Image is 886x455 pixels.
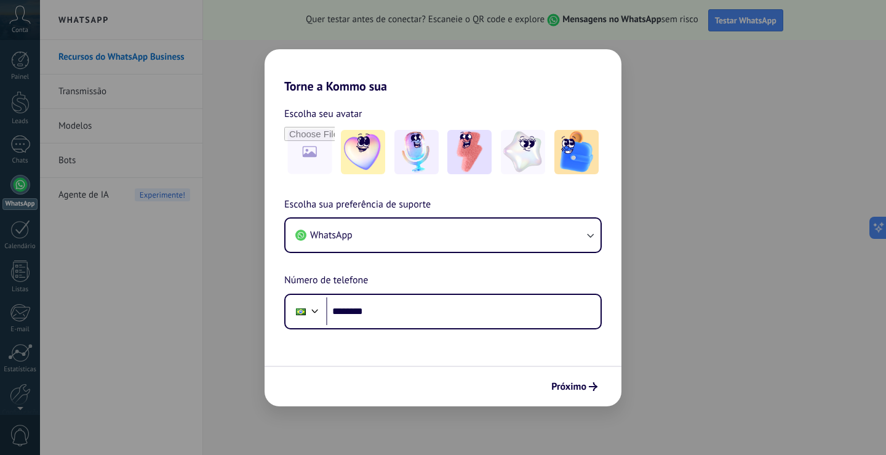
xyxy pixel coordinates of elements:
[341,130,385,174] img: -1.jpeg
[447,130,492,174] img: -3.jpeg
[501,130,545,174] img: -4.jpeg
[265,49,621,94] h2: Torne a Kommo sua
[284,273,368,289] span: Número de telefone
[284,106,362,122] span: Escolha seu avatar
[551,382,586,391] span: Próximo
[289,299,313,324] div: Brazil: + 55
[554,130,599,174] img: -5.jpeg
[310,229,353,241] span: WhatsApp
[285,219,601,252] button: WhatsApp
[546,376,603,397] button: Próximo
[284,197,431,213] span: Escolha sua preferência de suporte
[394,130,439,174] img: -2.jpeg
